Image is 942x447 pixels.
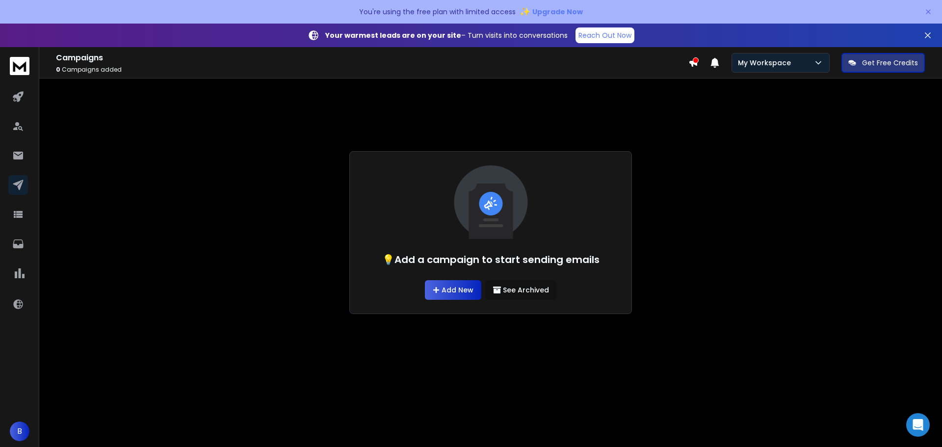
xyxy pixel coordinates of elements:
[738,58,795,68] p: My Workspace
[862,58,918,68] p: Get Free Credits
[578,30,631,40] p: Reach Out Now
[10,57,29,75] img: logo
[56,66,688,74] p: Campaigns added
[56,52,688,64] h1: Campaigns
[10,421,29,441] button: B
[56,65,60,74] span: 0
[425,280,481,300] a: Add New
[841,53,925,73] button: Get Free Credits
[906,413,930,437] div: Open Intercom Messenger
[520,5,530,19] span: ✨
[382,253,600,266] h1: 💡Add a campaign to start sending emails
[325,30,461,40] strong: Your warmest leads are on your site
[576,27,634,43] a: Reach Out Now
[485,280,557,300] button: See Archived
[325,30,568,40] p: – Turn visits into conversations
[532,7,583,17] span: Upgrade Now
[520,2,583,22] button: ✨Upgrade Now
[359,7,516,17] p: You're using the free plan with limited access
